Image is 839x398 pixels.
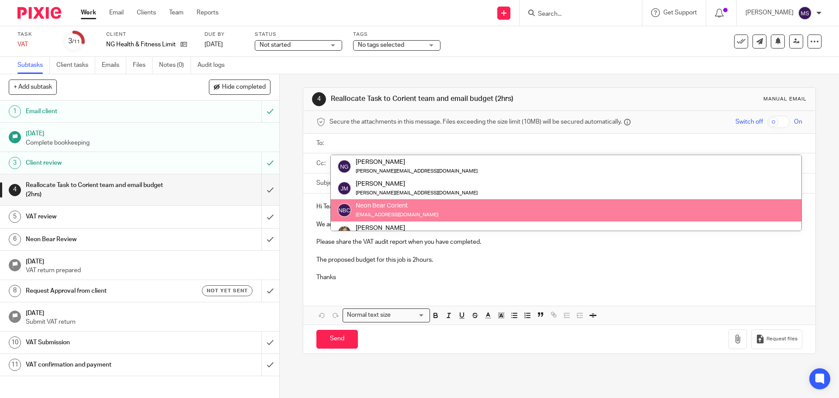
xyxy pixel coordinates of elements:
h1: VAT review [26,210,177,223]
label: To: [316,139,326,148]
div: [PERSON_NAME] [356,223,478,232]
a: Clients [137,8,156,17]
span: Not started [260,42,291,48]
img: svg%3E [337,181,351,195]
input: Search for option [393,311,425,320]
span: Secure the attachments in this message. Files exceeding the size limit (10MB) will be secured aut... [329,118,622,126]
span: On [794,118,802,126]
p: Complete bookkeeping [26,138,270,147]
a: Audit logs [198,57,231,74]
img: svg%3E [798,6,812,20]
label: Task [17,31,52,38]
a: Client tasks [56,57,95,74]
h1: [DATE] [26,307,270,318]
div: 4 [312,92,326,106]
a: Team [169,8,184,17]
label: Subject: [316,179,339,187]
p: Thanks [316,273,802,282]
a: Files [133,57,153,74]
label: Status [255,31,342,38]
h1: Request Approval from client [26,284,177,298]
h1: VAT confirmation and payment [26,358,177,371]
div: 3 [9,157,21,169]
small: [EMAIL_ADDRESS][DOMAIN_NAME] [356,212,438,217]
div: Search for option [343,308,430,322]
div: [PERSON_NAME] [356,180,478,188]
label: Due by [205,31,244,38]
a: Email [109,8,124,17]
label: Client [106,31,194,38]
h1: Reallocate Task to Corient team and email budget (2hrs) [26,179,177,201]
p: We are reallocating this VAT return for preparation, as all the bookkeeping, or as much as the cl... [316,220,802,264]
label: Tags [353,31,440,38]
div: 10 [9,336,21,349]
p: [PERSON_NAME] [745,8,794,17]
a: Subtasks [17,57,50,74]
a: Emails [102,57,126,74]
h1: Email client [26,105,177,118]
button: + Add subtask [9,80,57,94]
img: Pixie [17,7,61,19]
img: svg%3E [337,203,351,217]
span: Hide completed [222,84,266,91]
small: [PERSON_NAME][EMAIL_ADDRESS][DOMAIN_NAME] [356,190,478,195]
span: Get Support [663,10,697,16]
small: /11 [72,39,80,44]
img: svg%3E [337,159,351,173]
span: [DATE] [205,42,223,48]
span: No tags selected [358,42,404,48]
div: VAT [17,40,52,49]
span: Switch off [735,118,763,126]
span: Request files [766,336,797,343]
p: VAT return prepared [26,266,270,275]
input: Send [316,330,358,349]
input: Search [537,10,616,18]
a: Notes (0) [159,57,191,74]
h1: Neon Bear Review [26,233,177,246]
h1: Client review [26,156,177,170]
div: Neon Bear Corient [356,201,438,210]
h1: [DATE] [26,255,270,266]
div: [PERSON_NAME] [356,157,478,166]
div: 4 [9,184,21,196]
div: 8 [9,285,21,297]
small: [PERSON_NAME][EMAIL_ADDRESS][DOMAIN_NAME] [356,169,478,173]
label: Cc: [316,159,326,168]
p: NG Health & Fitness Limited [106,40,176,49]
h1: Reallocate Task to Corient team and email budget (2hrs) [331,94,578,104]
div: 5 [9,211,21,223]
span: Not yet sent [207,287,248,294]
p: Hi Team Corient [316,202,802,211]
h1: [DATE] [26,127,270,138]
a: Reports [197,8,218,17]
button: Request files [751,329,802,349]
div: 11 [9,359,21,371]
div: 6 [9,233,21,246]
span: Normal text size [345,311,392,320]
a: Work [81,8,96,17]
div: 3 [68,36,80,46]
img: Pete%20with%20glasses.jpg [337,225,351,239]
button: Hide completed [209,80,270,94]
div: Manual email [763,96,807,103]
div: 1 [9,105,21,118]
p: Submit VAT return [26,318,270,326]
h1: VAT Submission [26,336,177,349]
